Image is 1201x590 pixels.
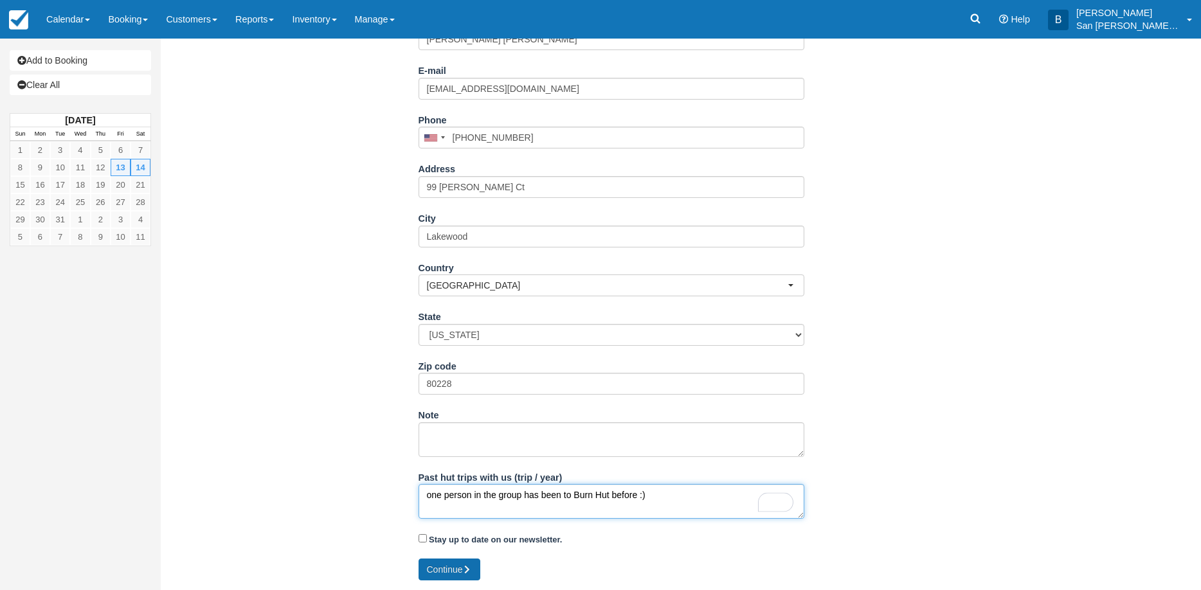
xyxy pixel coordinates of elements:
a: 22 [10,193,30,211]
label: City [419,208,436,226]
a: 10 [50,159,70,176]
a: 8 [10,159,30,176]
label: Address [419,158,456,176]
th: Thu [91,127,111,141]
a: 11 [70,159,90,176]
a: 24 [50,193,70,211]
th: Mon [30,127,50,141]
label: State [419,306,441,324]
label: Zip code [419,355,456,373]
a: 3 [50,141,70,159]
a: 13 [111,159,131,176]
textarea: To enrich screen reader interactions, please activate Accessibility in Grammarly extension settings [419,484,804,519]
a: 8 [70,228,90,246]
a: 1 [70,211,90,228]
a: 5 [10,228,30,246]
a: 9 [30,159,50,176]
strong: Stay up to date on our newsletter. [429,535,562,544]
label: Note [419,404,439,422]
a: 5 [91,141,111,159]
label: Phone [419,109,447,127]
p: [PERSON_NAME] [1076,6,1179,19]
a: 7 [131,141,150,159]
a: 31 [50,211,70,228]
a: 10 [111,228,131,246]
button: Continue [419,559,480,580]
a: Clear All [10,75,151,95]
a: 2 [30,141,50,159]
a: 21 [131,176,150,193]
a: 2 [91,211,111,228]
button: [GEOGRAPHIC_DATA] [419,274,804,296]
a: 6 [30,228,50,246]
th: Wed [70,127,90,141]
a: 16 [30,176,50,193]
i: Help [999,15,1008,24]
a: 12 [91,159,111,176]
a: 29 [10,211,30,228]
a: 4 [70,141,90,159]
div: United States: +1 [419,127,449,148]
a: 18 [70,176,90,193]
a: 23 [30,193,50,211]
th: Tue [50,127,70,141]
a: 3 [111,211,131,228]
a: 4 [131,211,150,228]
a: 15 [10,176,30,193]
div: B [1048,10,1069,30]
input: Stay up to date on our newsletter. [419,534,427,542]
a: 17 [50,176,70,193]
th: Sat [131,127,150,141]
a: 30 [30,211,50,228]
label: E-mail [419,60,446,78]
span: Help [1011,14,1030,24]
label: Country [419,257,454,275]
a: 26 [91,193,111,211]
span: [GEOGRAPHIC_DATA] [427,279,788,292]
img: checkfront-main-nav-mini-logo.png [9,10,28,30]
a: 19 [91,176,111,193]
a: 7 [50,228,70,246]
a: 14 [131,159,150,176]
strong: [DATE] [65,115,95,125]
a: 11 [131,228,150,246]
p: San [PERSON_NAME] Hut Systems [1076,19,1179,32]
th: Sun [10,127,30,141]
a: Add to Booking [10,50,151,71]
a: 28 [131,193,150,211]
a: 25 [70,193,90,211]
a: 6 [111,141,131,159]
a: 9 [91,228,111,246]
a: 27 [111,193,131,211]
label: Past hut trips with us (trip / year) [419,467,563,485]
a: 1 [10,141,30,159]
a: 20 [111,176,131,193]
th: Fri [111,127,131,141]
